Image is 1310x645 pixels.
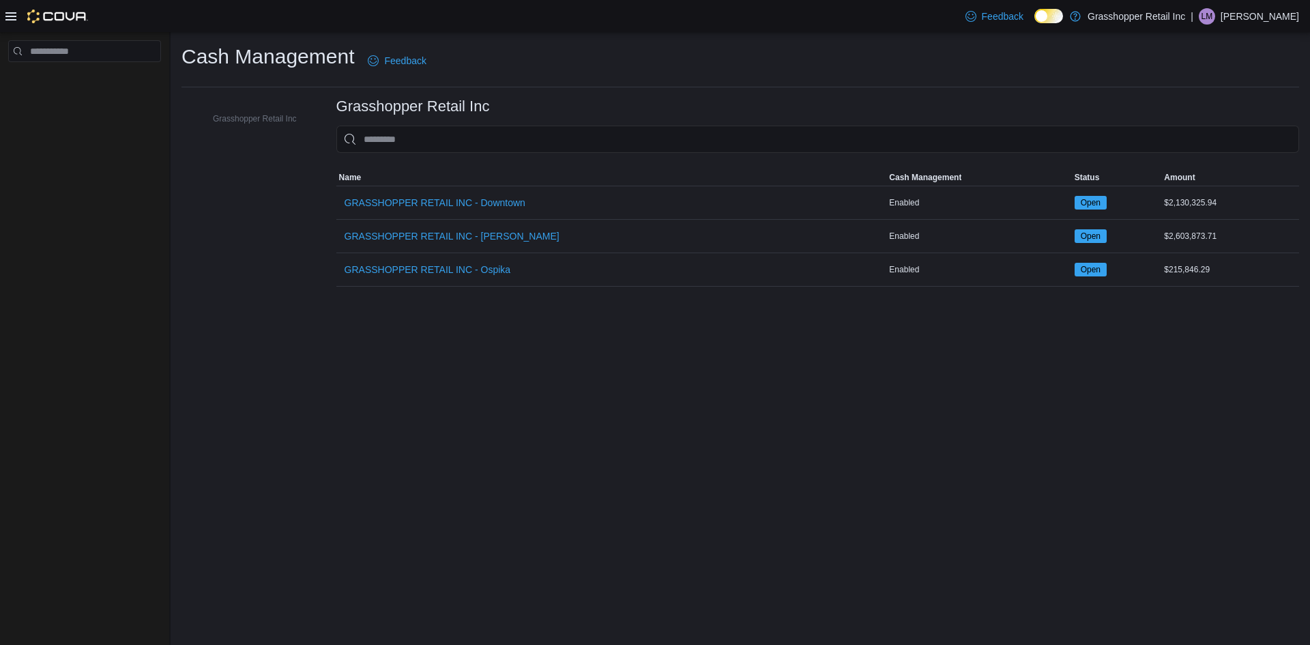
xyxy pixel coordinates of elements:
[1191,8,1193,25] p: |
[1161,228,1299,244] div: $2,603,873.71
[1199,8,1215,25] div: L M
[8,65,161,98] nav: Complex example
[362,47,431,74] a: Feedback
[886,228,1071,244] div: Enabled
[886,169,1071,186] button: Cash Management
[1034,23,1035,24] span: Dark Mode
[1202,8,1213,25] span: LM
[1088,8,1185,25] p: Grasshopper Retail Inc
[27,10,88,23] img: Cova
[1081,197,1101,209] span: Open
[345,263,511,276] span: GRASSHOPPER RETAIL INC - Ospika
[1161,195,1299,211] div: $2,130,325.94
[1034,9,1063,23] input: Dark Mode
[339,189,531,216] button: GRASSHOPPER RETAIL INC - Downtown
[960,3,1029,30] a: Feedback
[1075,172,1100,183] span: Status
[1081,230,1101,242] span: Open
[886,195,1071,211] div: Enabled
[886,261,1071,278] div: Enabled
[339,172,362,183] span: Name
[194,111,302,127] button: Grasshopper Retail Inc
[213,113,297,124] span: Grasshopper Retail Inc
[889,172,961,183] span: Cash Management
[982,10,1023,23] span: Feedback
[336,98,490,115] h3: Grasshopper Retail Inc
[384,54,426,68] span: Feedback
[345,196,525,210] span: GRASSHOPPER RETAIL INC - Downtown
[1072,169,1162,186] button: Status
[339,223,565,250] button: GRASSHOPPER RETAIL INC - [PERSON_NAME]
[345,229,559,243] span: GRASSHOPPER RETAIL INC - [PERSON_NAME]
[336,169,887,186] button: Name
[1161,261,1299,278] div: $215,846.29
[181,43,354,70] h1: Cash Management
[1161,169,1299,186] button: Amount
[336,126,1299,153] input: This is a search bar. As you type, the results lower in the page will automatically filter.
[1221,8,1299,25] p: [PERSON_NAME]
[1081,263,1101,276] span: Open
[1164,172,1195,183] span: Amount
[339,256,516,283] button: GRASSHOPPER RETAIL INC - Ospika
